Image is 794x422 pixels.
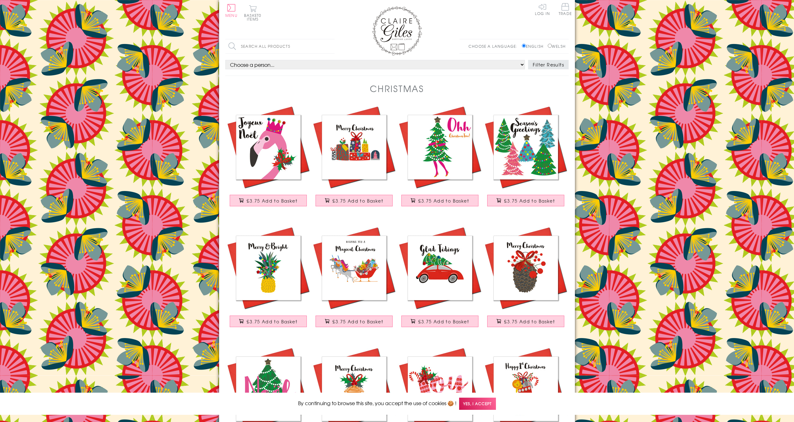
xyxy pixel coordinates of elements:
[504,198,555,204] span: £3.75 Add to Basket
[316,195,393,206] button: £3.75 Add to Basket
[332,198,383,204] span: £3.75 Add to Basket
[311,225,397,311] img: Christmas Card, Unicorn Sleigh, Embellished with colourful pompoms
[401,316,479,327] button: £3.75 Add to Basket
[225,225,311,311] img: Christmas Card, Pineapple and Pompoms, Embellished with colourful pompoms
[487,195,565,206] button: £3.75 Add to Basket
[483,225,569,311] img: Christmas Card, Merry Christmas, Pine Cone, Embellished with colourful pompoms
[468,43,521,49] p: Choose a language:
[247,198,297,204] span: £3.75 Add to Basket
[372,6,422,56] img: Claire Giles Greetings Cards
[311,104,397,213] a: Christmas Card, Pile of Presents, Embellished with colourful pompoms £3.75 Add to Basket
[225,12,238,18] span: Menu
[559,3,572,17] a: Trade
[548,43,566,49] label: Welsh
[230,195,307,206] button: £3.75 Add to Basket
[559,3,572,15] span: Trade
[397,104,483,190] img: Christmas Card, Ohh Christmas Tree! Embellished with a shiny padded star
[247,12,261,22] span: 0 items
[483,225,569,333] a: Christmas Card, Merry Christmas, Pine Cone, Embellished with colourful pompoms £3.75 Add to Basket
[401,195,479,206] button: £3.75 Add to Basket
[397,225,483,333] a: Christmas Card, Christmas Tree on Car, Embellished with colourful pompoms £3.75 Add to Basket
[522,43,546,49] label: English
[316,316,393,327] button: £3.75 Add to Basket
[397,104,483,213] a: Christmas Card, Ohh Christmas Tree! Embellished with a shiny padded star £3.75 Add to Basket
[418,318,469,325] span: £3.75 Add to Basket
[487,316,565,327] button: £3.75 Add to Basket
[483,104,569,190] img: Christmas Card, Season's Greetings, Embellished with a shiny padded star
[225,39,335,53] input: Search all products
[397,225,483,311] img: Christmas Card, Christmas Tree on Car, Embellished with colourful pompoms
[535,3,550,15] a: Log In
[504,318,555,325] span: £3.75 Add to Basket
[311,225,397,333] a: Christmas Card, Unicorn Sleigh, Embellished with colourful pompoms £3.75 Add to Basket
[332,318,383,325] span: £3.75 Add to Basket
[459,398,496,410] span: Yes, I accept
[225,104,311,213] a: Christmas Card, Flamingo, Joueux Noel, Embellished with colourful pompoms £3.75 Add to Basket
[522,44,526,48] input: English
[370,82,424,95] h1: Christmas
[528,60,569,69] button: Filter Results
[225,4,238,17] button: Menu
[225,225,311,333] a: Christmas Card, Pineapple and Pompoms, Embellished with colourful pompoms £3.75 Add to Basket
[483,104,569,213] a: Christmas Card, Season's Greetings, Embellished with a shiny padded star £3.75 Add to Basket
[418,198,469,204] span: £3.75 Add to Basket
[328,39,335,53] input: Search
[225,104,311,190] img: Christmas Card, Flamingo, Joueux Noel, Embellished with colourful pompoms
[548,44,552,48] input: Welsh
[244,5,261,21] button: Basket0 items
[311,104,397,190] img: Christmas Card, Pile of Presents, Embellished with colourful pompoms
[230,316,307,327] button: £3.75 Add to Basket
[247,318,297,325] span: £3.75 Add to Basket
